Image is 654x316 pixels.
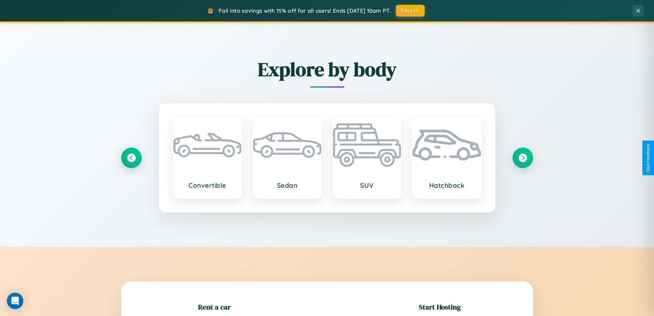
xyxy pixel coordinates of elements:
[121,56,533,83] h2: Explore by body
[396,5,425,17] button: FALL15
[646,144,651,172] div: Give Feedback
[420,181,474,189] h3: Hatchback
[7,293,23,309] div: Open Intercom Messenger
[340,181,394,189] h3: SUV
[260,181,314,189] h3: Sedan
[219,7,391,14] span: Fall into savings with 15% off for all users! Ends [DATE] 10am PT.
[180,181,235,189] h3: Convertible
[198,302,231,312] h2: Rent a car
[419,302,461,312] h2: Start Hosting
